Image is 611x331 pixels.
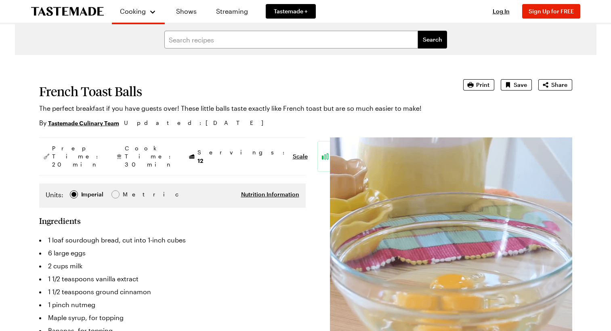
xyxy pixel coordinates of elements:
[39,285,306,298] li: 1 1/2 teaspoons ground cinnamon
[418,31,447,48] button: filters
[197,148,289,165] span: Servings:
[39,247,306,259] li: 6 large eggs
[493,8,510,15] span: Log In
[39,103,441,113] p: The perfect breakfast if you have guests over! These little balls taste exactly like French toast...
[39,298,306,311] li: 1 pinch nutmeg
[501,79,532,91] button: Save recipe
[197,156,203,164] span: 12
[241,190,299,198] button: Nutrition Information
[48,118,119,127] a: Tastemade Culinary Team
[266,4,316,19] a: Tastemade +
[274,7,308,15] span: Tastemade +
[31,7,104,16] a: To Tastemade Home Page
[476,81,489,89] span: Print
[538,79,572,91] button: Share
[39,216,81,226] h2: Ingredients
[39,84,441,99] h1: French Toast Balls
[39,259,306,272] li: 2 cups milk
[463,79,494,91] button: Print
[52,144,102,169] span: Prep Time: 20 min
[551,81,567,89] span: Share
[81,190,104,199] span: Imperial
[81,190,103,199] div: Imperial
[125,144,175,169] span: Cook Time: 30 min
[39,272,306,285] li: 1 1/2 teaspoons vanilla extract
[423,36,442,44] span: Search
[39,311,306,324] li: Maple syrup, for topping
[485,7,517,15] button: Log In
[124,118,271,127] span: Updated : [DATE]
[123,190,141,199] span: Metric
[529,8,574,15] span: Sign Up for FREE
[46,190,63,200] label: Units:
[522,4,580,19] button: Sign Up for FREE
[293,152,308,160] button: Scale
[120,7,146,15] span: Cooking
[514,81,527,89] span: Save
[39,234,306,247] li: 1 loaf sourdough bread, cut into 1-inch cubes
[120,3,157,19] button: Cooking
[46,190,140,201] div: Imperial Metric
[123,190,140,199] div: Metric
[164,31,418,48] input: Search recipes
[39,118,119,128] p: By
